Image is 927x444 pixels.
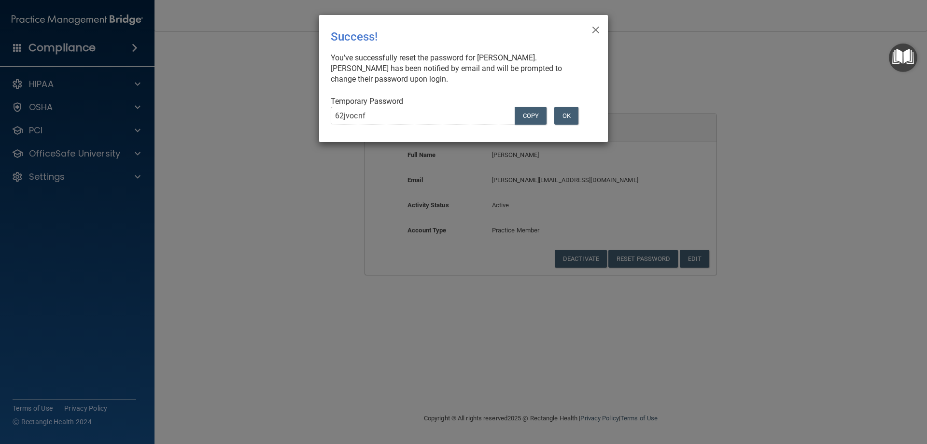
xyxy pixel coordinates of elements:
[331,23,557,51] div: Success!
[331,53,589,85] div: You've successfully reset the password for [PERSON_NAME]. [PERSON_NAME] has been notified by emai...
[889,43,917,72] button: Open Resource Center
[554,107,578,125] button: OK
[515,107,547,125] button: COPY
[331,97,403,106] span: Temporary Password
[591,19,600,38] span: ×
